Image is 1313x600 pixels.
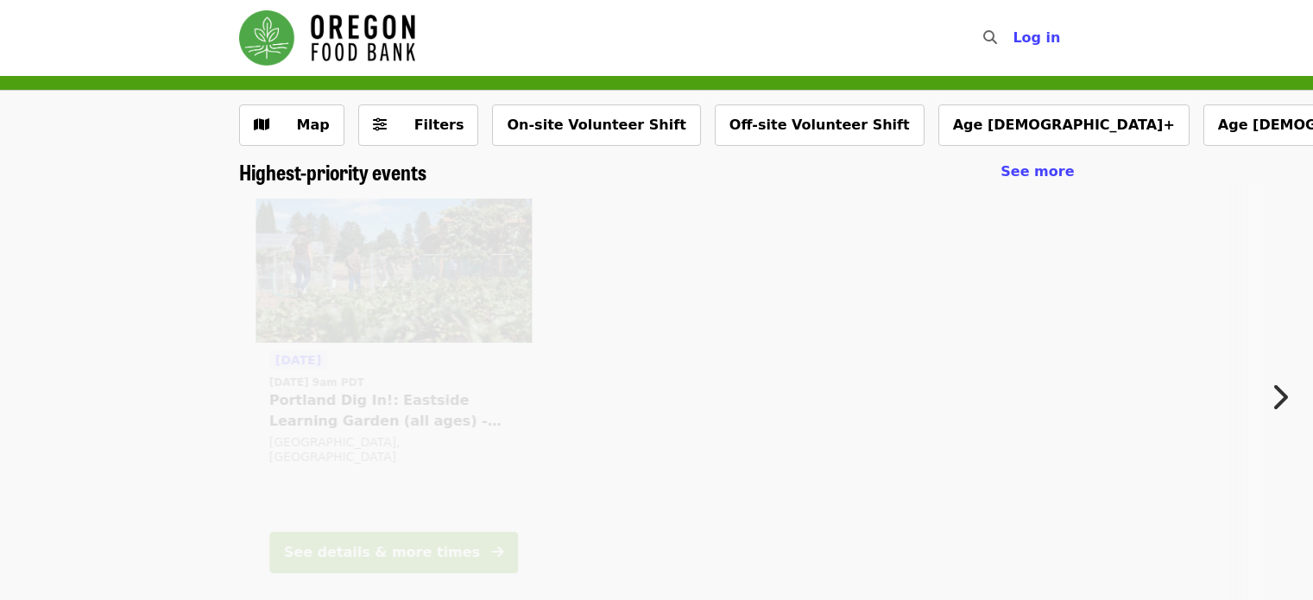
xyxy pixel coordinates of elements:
i: search icon [983,29,997,46]
span: Highest-priority events [239,156,426,186]
button: Off-site Volunteer Shift [715,104,925,146]
i: chevron-right icon [1271,381,1288,414]
a: Highest-priority events [239,160,426,185]
i: arrow-right icon [491,544,503,560]
i: sliders-h icon [373,117,387,133]
button: On-site Volunteer Shift [492,104,700,146]
div: Highest-priority events [225,160,1089,185]
span: Filters [414,117,464,133]
button: Log in [999,21,1074,55]
button: Next item [1256,373,1313,421]
i: map icon [254,117,269,133]
button: Show map view [239,104,344,146]
button: Age [DEMOGRAPHIC_DATA]+ [938,104,1190,146]
time: [DATE] 9am PDT [269,375,364,390]
div: [GEOGRAPHIC_DATA], [GEOGRAPHIC_DATA] [269,435,518,464]
button: See details & more times [269,532,518,573]
span: See more [1001,163,1074,180]
button: Filters (0 selected) [358,104,479,146]
img: Oregon Food Bank - Home [239,10,415,66]
span: [DATE] [275,353,321,367]
div: See details & more times [284,542,480,563]
img: Portland Dig In!: Eastside Learning Garden (all ages) - Aug/Sept/Oct organized by Oregon Food Bank [256,199,532,344]
a: See more [1001,161,1074,182]
a: See details for "Portland Dig In!: Eastside Learning Garden (all ages) - Aug/Sept/Oct" [256,199,532,587]
span: Map [297,117,330,133]
span: Portland Dig In!: Eastside Learning Garden (all ages) - Aug/Sept/Oct [269,390,518,432]
input: Search [1007,17,1021,59]
span: Log in [1013,29,1060,46]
